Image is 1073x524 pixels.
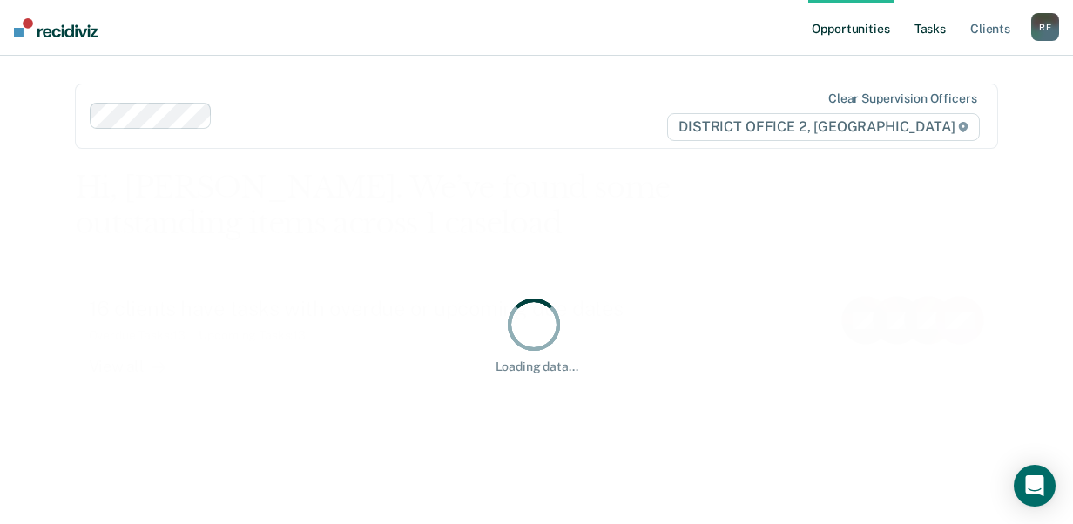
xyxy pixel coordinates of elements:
div: Clear supervision officers [828,91,976,106]
img: Recidiviz [14,18,98,37]
div: Open Intercom Messenger [1014,465,1056,507]
button: RE [1031,13,1059,41]
div: R E [1031,13,1059,41]
div: Loading data... [496,359,578,374]
span: DISTRICT OFFICE 2, [GEOGRAPHIC_DATA] [667,113,980,141]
